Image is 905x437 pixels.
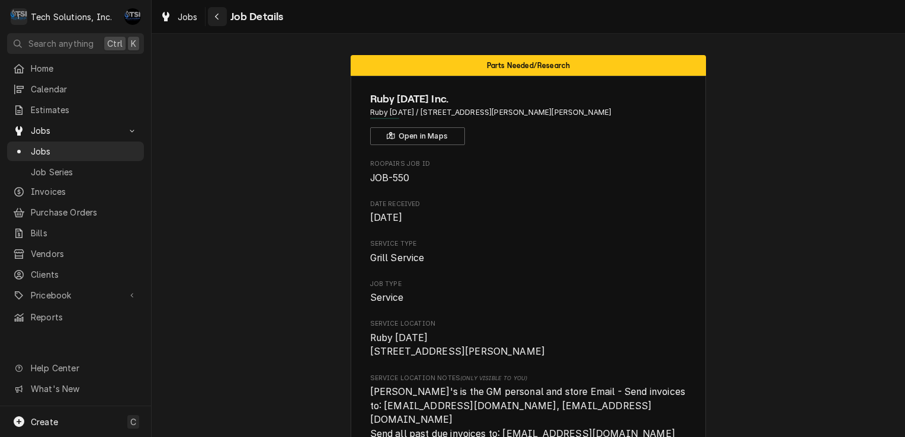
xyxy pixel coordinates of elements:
span: [DATE] [370,212,403,223]
div: Tech Solutions, Inc. [31,11,112,23]
span: Date Received [370,211,687,225]
span: Grill Service [370,252,425,264]
a: Estimates [7,100,144,120]
span: Address [370,107,687,118]
button: Navigate back [208,7,227,26]
span: (Only Visible to You) [460,375,527,381]
span: Invoices [31,185,138,198]
a: Vendors [7,244,144,264]
a: Home [7,59,144,78]
span: Service Location Notes [370,374,687,383]
a: Go to Jobs [7,121,144,140]
span: Job Series [31,166,138,178]
a: Jobs [155,7,203,27]
div: Roopairs Job ID [370,159,687,185]
span: Parts Needed/Research [487,62,570,69]
span: Help Center [31,362,137,374]
span: Home [31,62,138,75]
a: Go to What's New [7,379,144,399]
span: Purchase Orders [31,206,138,218]
span: Jobs [31,124,120,137]
span: Vendors [31,248,138,260]
div: Job Type [370,279,687,305]
span: Reports [31,311,138,323]
a: Calendar [7,79,144,99]
span: Jobs [178,11,198,23]
div: AF [124,8,141,25]
div: Service Type [370,239,687,265]
a: Jobs [7,142,144,161]
span: Pricebook [31,289,120,301]
a: Purchase Orders [7,203,144,222]
div: T [11,8,27,25]
span: Estimates [31,104,138,116]
span: What's New [31,383,137,395]
span: Roopairs Job ID [370,171,687,185]
span: C [130,416,136,428]
span: Service [370,292,404,303]
span: Ctrl [107,37,123,50]
button: Search anythingCtrlK [7,33,144,54]
span: Service Type [370,239,687,249]
span: Clients [31,268,138,281]
a: Invoices [7,182,144,201]
a: Clients [7,265,144,284]
a: Go to Pricebook [7,285,144,305]
a: Go to Help Center [7,358,144,378]
span: Date Received [370,200,687,209]
span: Job Type [370,291,687,305]
div: Service Location [370,319,687,359]
a: Job Series [7,162,144,182]
span: Job Type [370,279,687,289]
span: Bills [31,227,138,239]
span: K [131,37,136,50]
span: Jobs [31,145,138,158]
span: Service Location [370,331,687,359]
span: Service Location [370,319,687,329]
div: Austin Fox's Avatar [124,8,141,25]
a: Reports [7,307,144,327]
span: Roopairs Job ID [370,159,687,169]
span: Search anything [28,37,94,50]
span: Calendar [31,83,138,95]
div: Tech Solutions, Inc.'s Avatar [11,8,27,25]
button: Open in Maps [370,127,465,145]
span: Ruby [DATE] [STREET_ADDRESS][PERSON_NAME] [370,332,545,358]
span: Job Details [227,9,284,25]
span: Service Type [370,251,687,265]
div: Date Received [370,200,687,225]
span: JOB-550 [370,172,410,184]
span: Create [31,417,58,427]
div: Status [351,55,706,76]
a: Bills [7,223,144,243]
div: Client Information [370,91,687,145]
span: Name [370,91,687,107]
